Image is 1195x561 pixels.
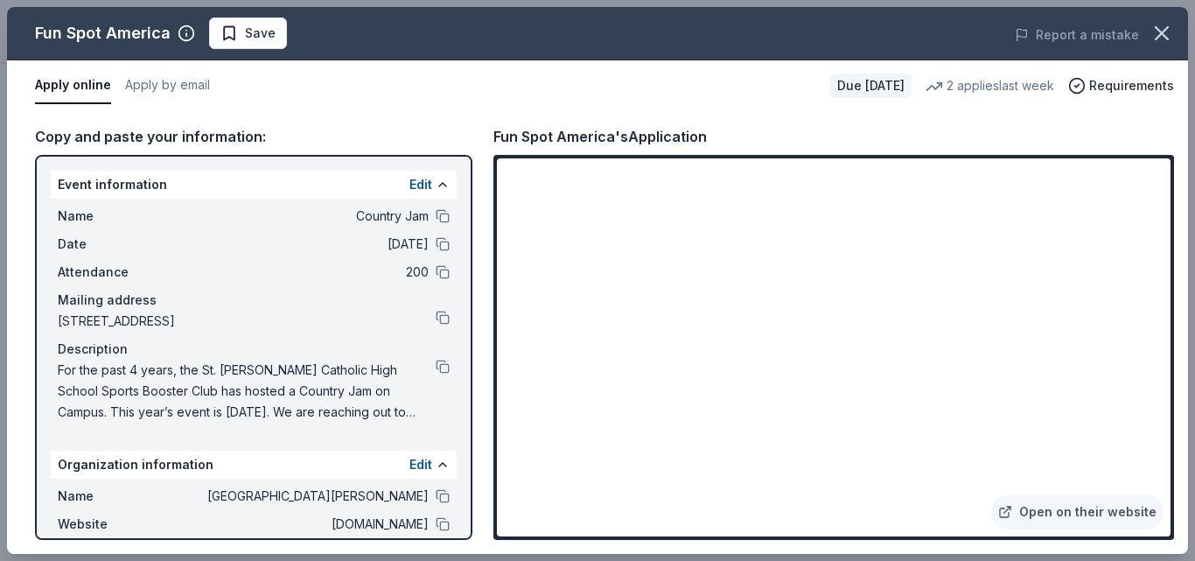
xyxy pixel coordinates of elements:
[175,206,429,227] span: Country Jam
[209,18,287,49] button: Save
[58,290,450,311] div: Mailing address
[125,67,210,104] button: Apply by email
[926,75,1054,96] div: 2 applies last week
[175,262,429,283] span: 200
[58,234,175,255] span: Date
[51,171,457,199] div: Event information
[409,174,432,195] button: Edit
[35,125,472,148] div: Copy and paste your information:
[1015,25,1139,46] button: Report a mistake
[58,262,175,283] span: Attendance
[58,311,436,332] span: [STREET_ADDRESS]
[35,67,111,104] button: Apply online
[58,206,175,227] span: Name
[58,360,436,423] span: For the past 4 years, the St. [PERSON_NAME] Catholic High School Sports Booster Club has hosted a...
[35,19,171,47] div: Fun Spot America
[830,74,912,98] div: Due [DATE]
[175,514,429,535] span: [DOMAIN_NAME]
[991,494,1164,529] a: Open on their website
[51,451,457,479] div: Organization information
[58,514,175,535] span: Website
[175,234,429,255] span: [DATE]
[58,486,175,507] span: Name
[245,23,276,44] span: Save
[1089,75,1174,96] span: Requirements
[1068,75,1174,96] button: Requirements
[175,486,429,507] span: [GEOGRAPHIC_DATA][PERSON_NAME]
[409,454,432,475] button: Edit
[493,125,707,148] div: Fun Spot America's Application
[58,339,450,360] div: Description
